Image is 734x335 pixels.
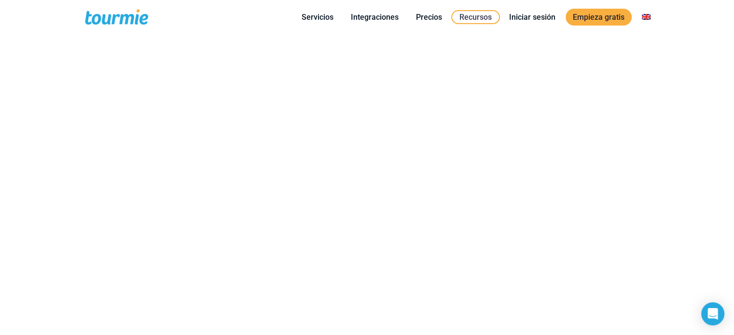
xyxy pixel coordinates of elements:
[701,302,724,325] div: Abrir Intercom Messenger
[302,13,333,22] font: Servicios
[573,13,624,22] font: Empieza gratis
[509,13,555,22] font: Iniciar sesión
[344,11,406,23] a: Integraciones
[409,11,449,23] a: Precios
[635,11,658,23] a: Cambiar a
[351,13,399,22] font: Integraciones
[294,11,341,23] a: Servicios
[451,10,500,24] a: Recursos
[502,11,563,23] a: Iniciar sesión
[416,13,442,22] font: Precios
[459,13,492,22] font: Recursos
[566,9,632,26] a: Empieza gratis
